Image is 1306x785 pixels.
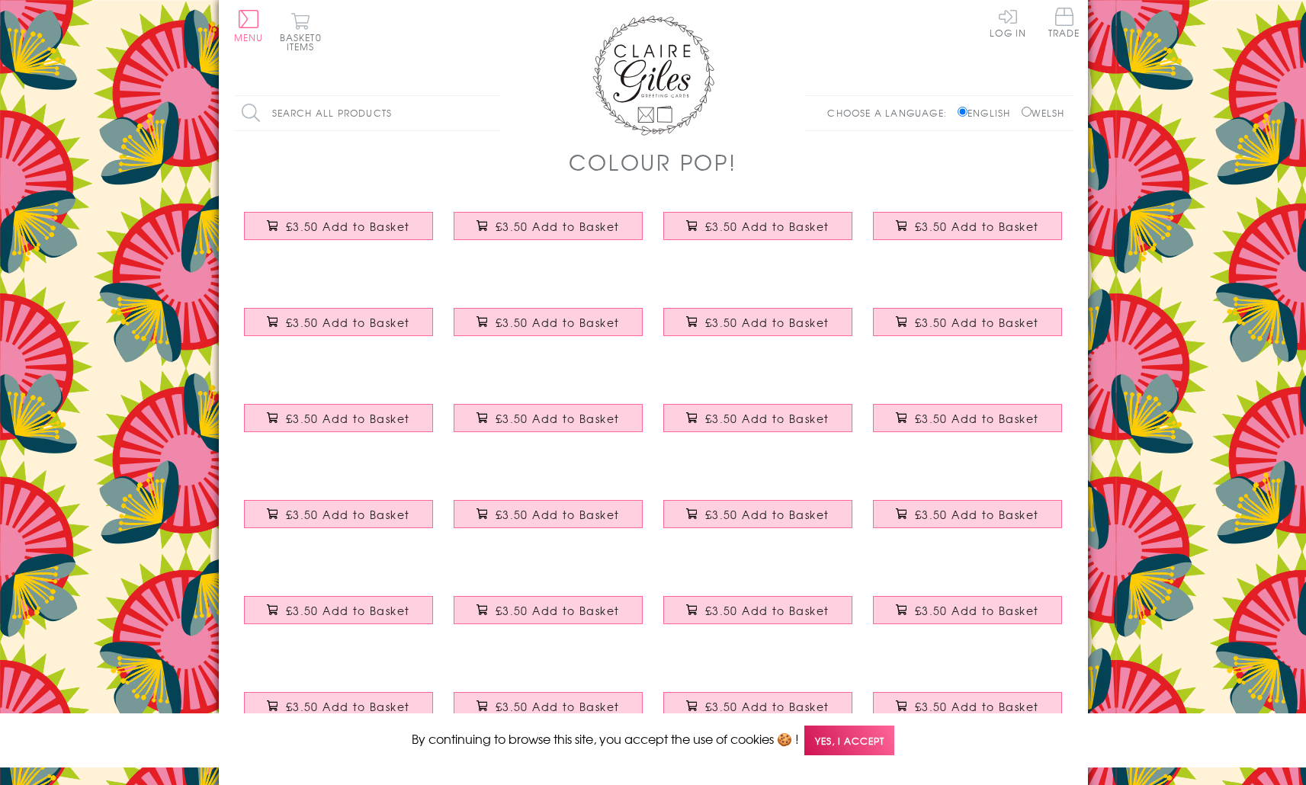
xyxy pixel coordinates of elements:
[234,489,444,554] a: Birthday Card, Husband Yellow Chevrons, text foiled in shiny gold £3.50 Add to Basket
[444,200,653,266] a: Birthday Card, Leaves, Happy Birthday, text foiled in shiny gold £3.50 Add to Basket
[454,308,643,336] button: £3.50 Add to Basket
[705,603,829,618] span: £3.50 Add to Basket
[827,106,955,120] p: Choose a language:
[444,681,653,746] a: Birthday Card, Daughter Pink Stars, text foiled in shiny gold £3.50 Add to Basket
[873,308,1062,336] button: £3.50 Add to Basket
[873,404,1062,432] button: £3.50 Add to Basket
[663,404,852,432] button: £3.50 Add to Basket
[234,585,444,650] a: Birthday Card, Mam Colourful Dots, Happy Birthday Mam, text foiled in shiny gold £3.50 Add to Basket
[958,107,967,117] input: English
[863,200,1073,266] a: Birthday Card, Pink Stars, Happy Birthday, text foiled in shiny gold £3.50 Add to Basket
[286,603,410,618] span: £3.50 Add to Basket
[663,692,852,720] button: £3.50 Add to Basket
[286,219,410,234] span: £3.50 Add to Basket
[444,296,653,362] a: Birthday Card, Paper Planes, Happy Birthday, text foiled in shiny gold £3.50 Add to Basket
[1048,8,1080,40] a: Trade
[454,692,643,720] button: £3.50 Add to Basket
[863,681,1073,746] a: Birthday Card, Sister, Pink Colour Bolts, text foiled in shiny gold £3.50 Add to Basket
[663,212,852,240] button: £3.50 Add to Basket
[958,106,1018,120] label: English
[915,411,1039,426] span: £3.50 Add to Basket
[915,219,1039,234] span: £3.50 Add to Basket
[653,296,863,362] a: Birthday Card, Dots, Happy Birthday, text foiled in shiny gold £3.50 Add to Basket
[705,411,829,426] span: £3.50 Add to Basket
[873,596,1062,624] button: £3.50 Add to Basket
[244,212,433,240] button: £3.50 Add to Basket
[234,200,444,266] a: Birthday Card, Colour Bolt, Happy Birthday, text foiled in shiny gold £3.50 Add to Basket
[244,500,433,528] button: £3.50 Add to Basket
[653,585,863,650] a: Birthday Card, Mummy Pink Stars, Happy Birthday Mummy, text foiled in shiny gold £3.50 Add to Basket
[705,699,829,714] span: £3.50 Add to Basket
[244,692,433,720] button: £3.50 Add to Basket
[1022,106,1065,120] label: Welsh
[663,500,852,528] button: £3.50 Add to Basket
[1022,107,1032,117] input: Welsh
[496,411,620,426] span: £3.50 Add to Basket
[653,681,863,746] a: Birthday Card, Brother, Blue Colour Bolts, text foiled in shiny gold £3.50 Add to Basket
[234,30,264,44] span: Menu
[454,500,643,528] button: £3.50 Add to Basket
[234,681,444,746] a: Birthday Card, Son Footballers, Happy Birthday Son, text foiled in shiny gold £3.50 Add to Basket
[244,308,433,336] button: £3.50 Add to Basket
[873,212,1062,240] button: £3.50 Add to Basket
[915,699,1039,714] span: £3.50 Add to Basket
[663,596,852,624] button: £3.50 Add to Basket
[653,392,863,458] a: Birthday Card, Pink Shapes, Happy Birthday, text foiled in shiny gold £3.50 Add to Basket
[915,315,1039,330] span: £3.50 Add to Basket
[873,692,1062,720] button: £3.50 Add to Basket
[444,585,653,650] a: Birthday Card, Daddy Blue Stars, Happy Birthday Daddy, text foiled in shiny gold £3.50 Add to Basket
[569,146,736,178] h1: Colour POP!
[863,392,1073,458] a: Birthday Card, Flowers, Happy Birthday, text foiled in shiny gold £3.50 Add to Basket
[915,603,1039,618] span: £3.50 Add to Basket
[454,404,643,432] button: £3.50 Add to Basket
[286,507,410,522] span: £3.50 Add to Basket
[653,489,863,554] a: Birthday Card, Dad Paper Planes, Happy Birthday Dad, text foiled in shiny gold £3.50 Add to Basket
[705,219,829,234] span: £3.50 Add to Basket
[990,8,1026,37] a: Log In
[234,10,264,42] button: Menu
[286,315,410,330] span: £3.50 Add to Basket
[287,30,322,53] span: 0 items
[1048,8,1080,37] span: Trade
[592,15,714,136] img: Claire Giles Greetings Cards
[244,596,433,624] button: £3.50 Add to Basket
[244,404,433,432] button: £3.50 Add to Basket
[873,500,1062,528] button: £3.50 Add to Basket
[444,392,653,458] a: Birthday Card, Stars, Happy Birthday, text foiled in shiny gold £3.50 Add to Basket
[454,212,643,240] button: £3.50 Add to Basket
[234,296,444,362] a: Birthday Card, Colour Diamonds, Happy Birthday, text foiled in shiny gold £3.50 Add to Basket
[486,96,501,130] input: Search
[496,699,620,714] span: £3.50 Add to Basket
[653,200,863,266] a: Birthday Card, Blue Stars, Happy Birthday, text foiled in shiny gold £3.50 Add to Basket
[286,411,410,426] span: £3.50 Add to Basket
[863,296,1073,362] a: Birthday Card, Colour Stars, Happy Birthday, text foiled in shiny gold £3.50 Add to Basket
[496,219,620,234] span: £3.50 Add to Basket
[863,585,1073,650] a: Birthday Card, Star Boyfriend, text foiled in shiny gold £3.50 Add to Basket
[663,308,852,336] button: £3.50 Add to Basket
[705,507,829,522] span: £3.50 Add to Basket
[286,699,410,714] span: £3.50 Add to Basket
[496,507,620,522] span: £3.50 Add to Basket
[496,603,620,618] span: £3.50 Add to Basket
[444,489,653,554] a: Birthday Card, Wife Pink Stars, Happy Birthday Wife, text foiled in shiny gold £3.50 Add to Basket
[454,596,643,624] button: £3.50 Add to Basket
[280,12,322,51] button: Basket0 items
[705,315,829,330] span: £3.50 Add to Basket
[915,507,1039,522] span: £3.50 Add to Basket
[234,392,444,458] a: Birthday Card, Dark Pink Stars, Happy Birthday, text foiled in shiny gold £3.50 Add to Basket
[234,96,501,130] input: Search all products
[863,489,1073,554] a: Birthday Card, Mum Pink Flowers, Happy Birthday Mum, text foiled in shiny gold £3.50 Add to Basket
[496,315,620,330] span: £3.50 Add to Basket
[804,726,894,755] span: Yes, I accept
